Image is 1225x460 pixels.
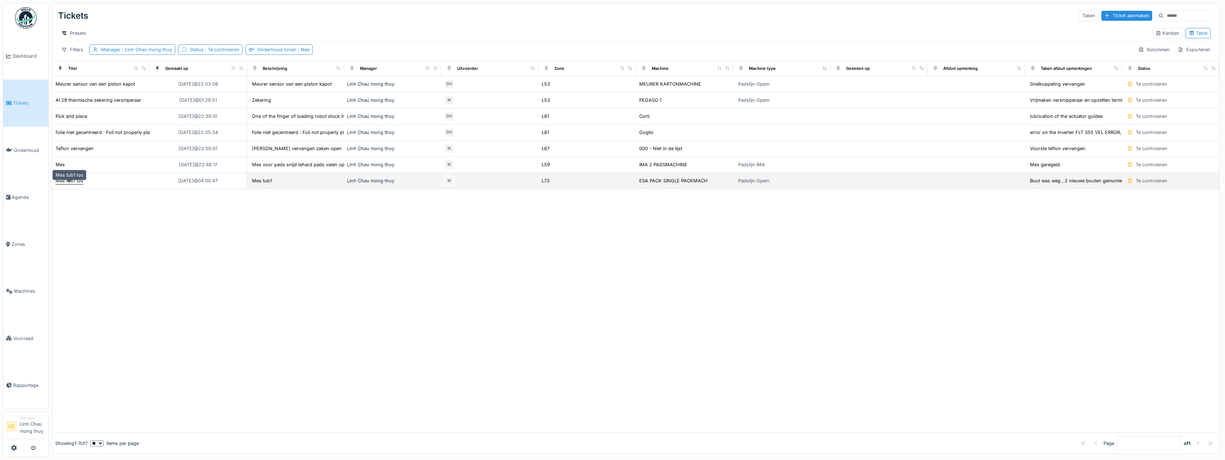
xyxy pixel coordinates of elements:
div: L59 [542,161,550,168]
span: : Linh Chau mong thuy [120,47,172,52]
a: LC ManagerLinh Chau mong thuy [6,415,46,439]
div: Exporteren [1174,44,1214,55]
a: Rapportage [3,362,48,409]
div: Padslijn Opem [738,81,769,87]
div: Te controleren [1136,97,1167,104]
span: Agenda [12,194,46,201]
div: folie niet gecentreerd : Foil not properly placed and sealed [56,129,183,136]
div: Onderhoud tonen [257,46,309,53]
div: Manager [101,46,172,53]
div: Manager [360,66,377,72]
div: Linh Chau mong thuy [347,113,438,120]
div: Linh Chau mong thuy [347,81,438,87]
div: Showing 1 - 7 of 7 [55,440,87,447]
img: Badge_color-CXgf-gQk.svg [15,7,37,29]
div: Status [190,46,239,53]
div: Te controleren [1136,145,1167,152]
div: Status [1138,66,1150,72]
div: IMA 2 PADSMACHINE [639,161,687,168]
div: Goglio [639,129,654,136]
div: Padslijn IMA [738,161,765,168]
div: [DATE] @ 22:50:01 [179,145,217,152]
div: Pick and place [56,113,87,120]
div: Linh Chau mong thuy [347,145,438,152]
div: Taken afsluit opmerkingen [1041,66,1092,72]
a: Tickets [3,80,48,126]
div: folie niet gecentreerd : Foil not properly plac... [252,129,353,136]
div: Presets [58,28,89,38]
div: L81 [542,129,549,136]
div: Gemaakt op [165,66,188,72]
div: Page [1103,440,1114,447]
div: Kanban [1155,30,1179,37]
div: L67 [542,145,550,152]
div: Machine [652,66,669,72]
div: Linh Chau mong thuy [347,161,438,168]
div: IK [444,176,454,186]
div: [DATE] @ 22:39:10 [179,113,217,120]
div: Filters [58,44,86,55]
div: Teflon vervangen [56,145,94,152]
a: Voorraad [3,315,48,362]
span: : Nee [296,47,309,52]
li: LC [6,421,17,432]
div: MEURER KARTONMACHINE [639,81,701,87]
div: DO [444,111,454,121]
div: L73 [542,177,550,184]
div: Te controleren [1136,129,1167,136]
a: Machines [3,268,48,315]
div: Mes tub1 los [56,177,83,184]
a: Onderhoud [3,127,48,174]
div: Linh Chau mong thuy [347,177,438,184]
div: DO [444,79,454,89]
div: Mes geregeld. [1030,161,1061,168]
div: Gesloten op [846,66,870,72]
div: Beschrijving [263,66,287,72]
div: IK [444,160,454,170]
div: [DATE] @ 22:35:34 [178,129,218,136]
div: PEGASO 1 [639,97,661,104]
div: Titel [68,66,77,72]
div: Ticket aanmaken [1101,11,1152,20]
div: [DATE] @ 22:03:08 [178,81,218,87]
div: Bout was weg , 2 nieuwe bouten gemonteerd. [1030,177,1130,184]
div: error on the inverter FLT S55 VEL ERROR, lubric... [1030,129,1139,136]
span: : Te controleren [204,47,239,52]
div: L53 [542,81,550,87]
div: Corti [639,113,650,120]
div: Uitvoerder [457,66,478,72]
div: Zone [554,66,564,72]
div: items per page [90,440,139,447]
div: Al 29 thermische zekering versniperaar [56,97,141,104]
span: Zones [11,241,46,248]
div: L81 [542,113,549,120]
div: ESA PACK SINGLE PACKMACH [639,177,708,184]
div: 000 - Niet in de lijst [639,145,682,152]
div: Te controleren [1136,113,1167,120]
div: Meurer sensor van een piston kapot [56,81,135,87]
a: Zones [3,221,48,268]
div: IK [444,144,454,154]
div: Te controleren [1136,81,1167,87]
div: Padslijn Opem [738,97,769,104]
span: Voorraad [13,335,46,342]
div: Mes tub1 los [52,170,86,180]
span: Dashboard [13,53,46,59]
div: Padslijn Opem [738,177,769,184]
div: Tabel [1189,30,1207,37]
div: Mes tub1 [252,177,272,184]
div: Meurer sensor van een piston kapot [252,81,332,87]
div: Te controleren [1136,177,1167,184]
span: Onderhoud [14,147,46,154]
div: lubrication of the actuator guides [1030,113,1103,120]
strong: of 1 [1184,440,1191,447]
div: [PERSON_NAME] vervangen zaken open [252,145,342,152]
div: [DATE] @ 01:29:51 [179,97,217,104]
span: Machines [14,288,46,294]
div: Mes voor pads snijd tehard pads valen op de grond [252,161,366,168]
div: Machine type [749,66,776,72]
div: One of the finger of loading robot stuck in wro... [252,113,359,120]
div: Mes [56,161,65,168]
span: Rapportage [13,382,46,389]
div: Kolommen [1135,44,1173,55]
